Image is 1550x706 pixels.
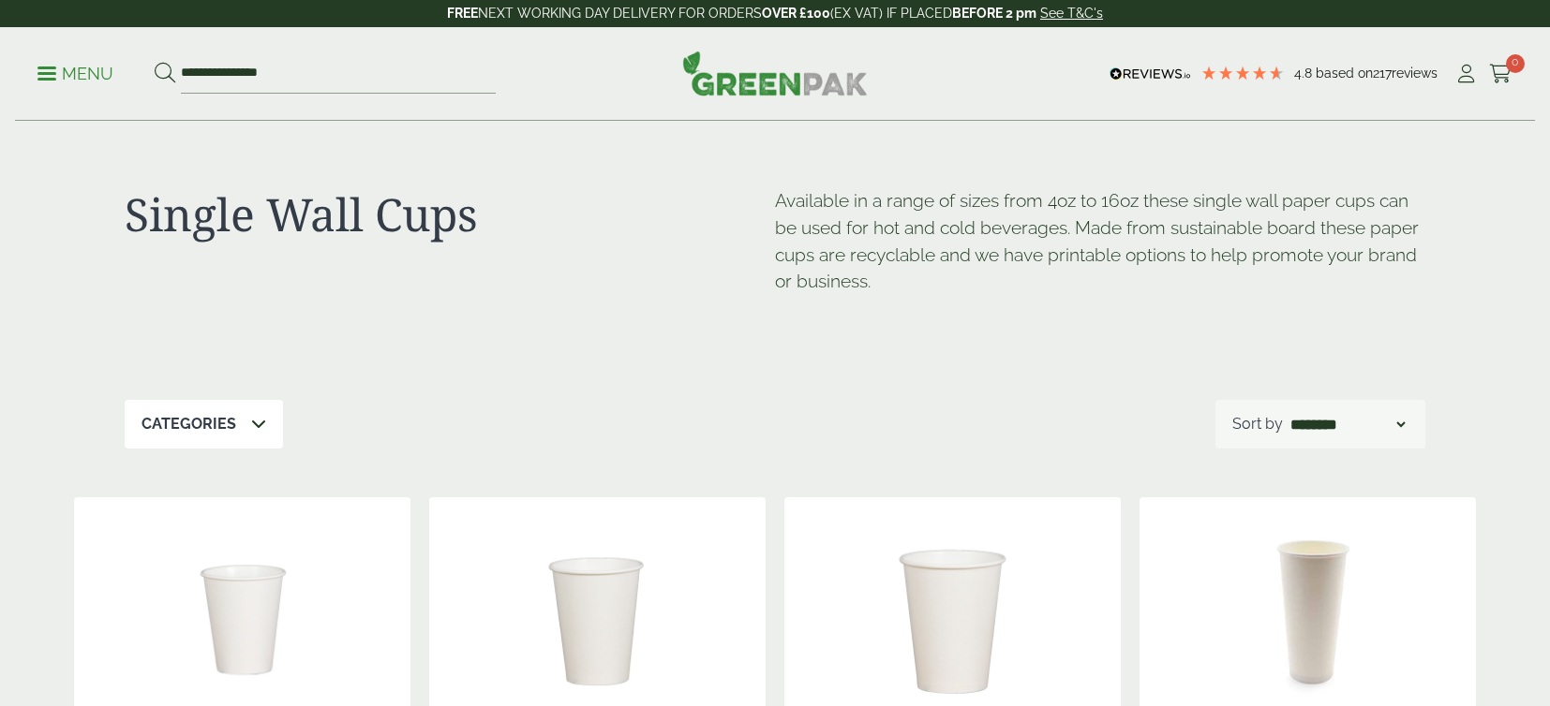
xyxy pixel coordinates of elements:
span: 217 [1373,66,1392,81]
p: Sort by [1232,413,1283,435]
strong: OVER £100 [762,6,830,21]
p: Available in a range of sizes from 4oz to 16oz these single wall paper cups can be used for hot a... [775,187,1425,295]
p: Categories [142,413,236,435]
a: Menu [37,63,113,81]
i: My Account [1454,65,1478,83]
span: reviews [1392,66,1438,81]
img: REVIEWS.io [1110,67,1191,81]
select: Shop order [1287,413,1408,435]
img: GreenPak Supplies [682,51,868,96]
strong: BEFORE 2 pm [952,6,1036,21]
p: Menu [37,63,113,85]
a: 0 [1489,60,1513,88]
i: Cart [1489,65,1513,83]
span: Based on [1316,66,1373,81]
h1: Single Wall Cups [125,187,775,242]
div: 4.77 Stars [1200,65,1285,81]
span: 4.8 [1294,66,1316,81]
span: 0 [1506,54,1525,73]
strong: FREE [447,6,478,21]
a: See T&C's [1040,6,1103,21]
